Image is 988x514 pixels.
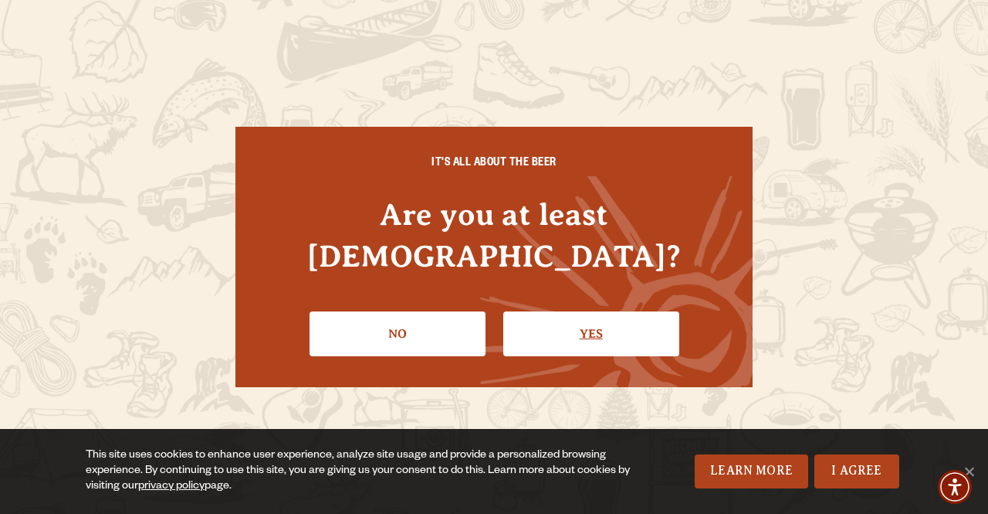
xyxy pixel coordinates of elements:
[310,311,486,356] a: No
[695,454,808,488] a: Learn More
[86,448,632,495] div: This site uses cookies to enhance user experience, analyze site usage and provide a personalized ...
[266,194,722,276] h4: Are you at least [DEMOGRAPHIC_DATA]?
[503,311,679,356] a: Confirm I'm 21 or older
[938,470,972,504] div: Accessibility Menu
[266,158,722,172] h6: IT'S ALL ABOUT THE BEER
[814,454,899,488] a: I Agree
[138,481,205,493] a: privacy policy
